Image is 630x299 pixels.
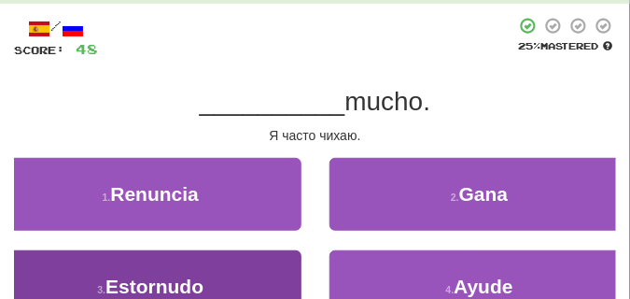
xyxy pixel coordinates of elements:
span: 48 [76,41,98,57]
span: Estornudo [105,276,203,297]
span: Renuncia [110,183,199,205]
span: Score: [14,44,64,56]
span: __________ [200,87,345,116]
span: Gana [459,183,509,205]
small: 2 . [451,192,459,203]
small: 3 . [97,284,105,295]
div: / [14,17,98,40]
span: mucho. [344,87,430,116]
span: 25 % [519,40,541,51]
small: 1 . [103,192,111,203]
span: Ayude [454,276,512,297]
small: 4 . [446,284,455,295]
div: Mastered [515,39,616,52]
div: Я часто чихаю. [14,126,616,145]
